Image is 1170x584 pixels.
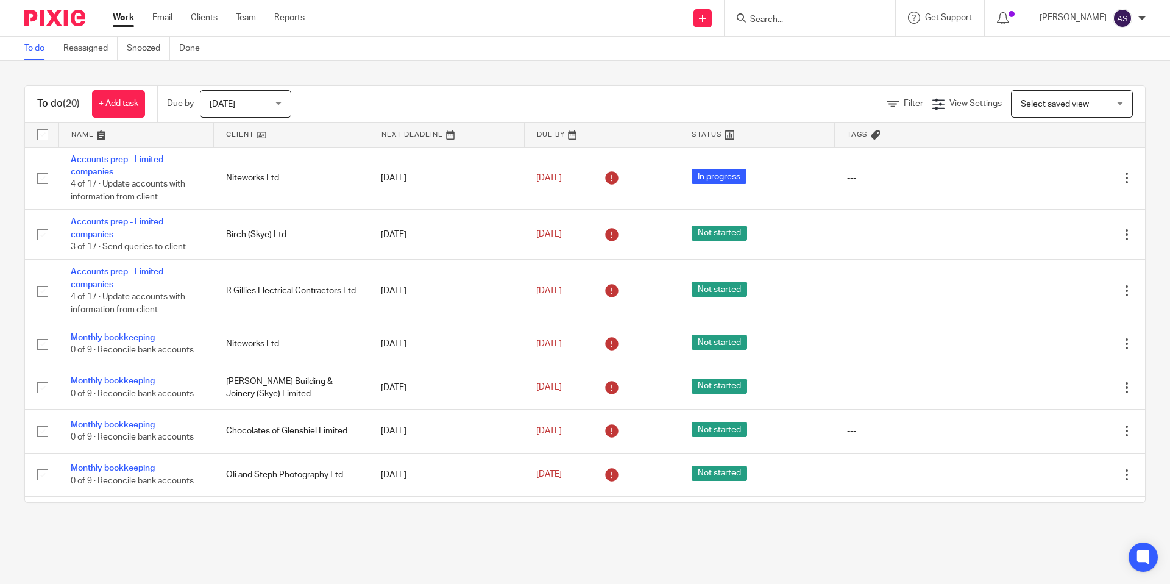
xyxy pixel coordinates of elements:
[24,10,85,26] img: Pixie
[71,293,185,314] span: 4 of 17 · Update accounts with information from client
[536,427,562,435] span: [DATE]
[71,333,155,342] a: Monthly bookkeeping
[692,226,747,241] span: Not started
[214,147,369,210] td: Niteworks Ltd
[692,422,747,437] span: Not started
[71,477,194,485] span: 0 of 9 · Reconcile bank accounts
[214,366,369,409] td: [PERSON_NAME] Building & Joinery (Skye) Limited
[113,12,134,24] a: Work
[692,466,747,481] span: Not started
[214,410,369,453] td: Chocolates of Glenshiel Limited
[63,99,80,109] span: (20)
[92,90,145,118] a: + Add task
[37,98,80,110] h1: To do
[71,346,194,355] span: 0 of 9 · Reconcile bank accounts
[847,469,978,481] div: ---
[71,390,194,398] span: 0 of 9 · Reconcile bank accounts
[214,260,369,322] td: R Gillies Electrical Contractors Ltd
[847,285,978,297] div: ---
[274,12,305,24] a: Reports
[24,37,54,60] a: To do
[536,383,562,392] span: [DATE]
[847,382,978,394] div: ---
[214,496,369,539] td: [PERSON_NAME] Plumbing
[152,12,172,24] a: Email
[167,98,194,110] p: Due by
[369,322,524,366] td: [DATE]
[214,322,369,366] td: Niteworks Ltd
[71,433,194,441] span: 0 of 9 · Reconcile bank accounts
[369,260,524,322] td: [DATE]
[71,464,155,472] a: Monthly bookkeeping
[904,99,923,108] span: Filter
[369,453,524,496] td: [DATE]
[536,287,562,295] span: [DATE]
[847,229,978,241] div: ---
[692,282,747,297] span: Not started
[847,172,978,184] div: ---
[214,210,369,260] td: Birch (Skye) Ltd
[847,338,978,350] div: ---
[369,410,524,453] td: [DATE]
[71,218,163,238] a: Accounts prep - Limited companies
[847,425,978,437] div: ---
[236,12,256,24] a: Team
[369,210,524,260] td: [DATE]
[210,100,235,109] span: [DATE]
[369,147,524,210] td: [DATE]
[692,169,746,184] span: In progress
[71,180,185,201] span: 4 of 17 · Update accounts with information from client
[369,366,524,409] td: [DATE]
[63,37,118,60] a: Reassigned
[949,99,1002,108] span: View Settings
[1113,9,1132,28] img: svg%3E
[536,340,562,348] span: [DATE]
[179,37,209,60] a: Done
[925,13,972,22] span: Get Support
[71,155,163,176] a: Accounts prep - Limited companies
[1040,12,1107,24] p: [PERSON_NAME]
[214,453,369,496] td: Oli and Steph Photography Ltd
[71,377,155,385] a: Monthly bookkeeping
[692,335,747,350] span: Not started
[71,268,163,288] a: Accounts prep - Limited companies
[692,379,747,394] span: Not started
[191,12,218,24] a: Clients
[127,37,170,60] a: Snoozed
[847,131,868,138] span: Tags
[536,174,562,182] span: [DATE]
[536,471,562,479] span: [DATE]
[71,421,155,429] a: Monthly bookkeeping
[1021,100,1089,109] span: Select saved view
[71,243,186,251] span: 3 of 17 · Send queries to client
[369,496,524,539] td: [DATE]
[749,15,859,26] input: Search
[536,230,562,239] span: [DATE]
